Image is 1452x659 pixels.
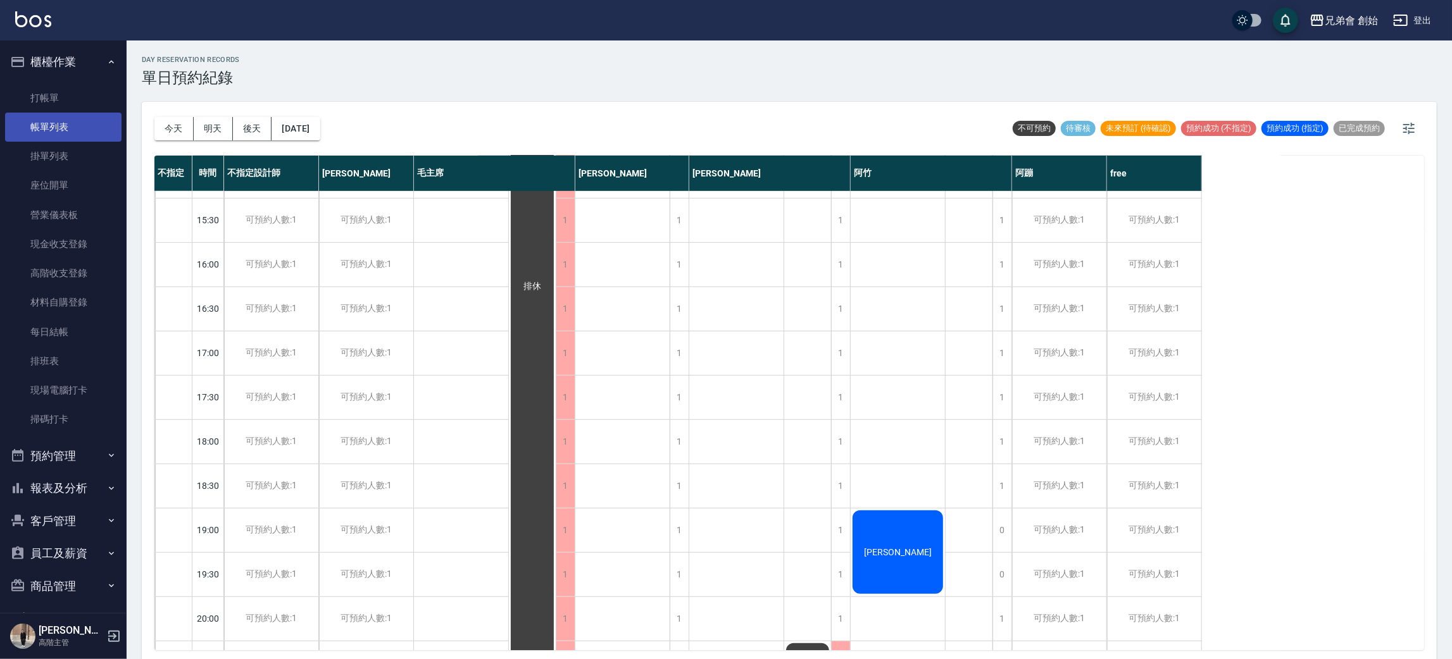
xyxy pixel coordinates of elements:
div: 可預約人數:1 [224,597,318,641]
span: 預約成功 (指定) [1261,123,1329,134]
button: save [1273,8,1298,33]
div: 可預約人數:1 [1107,553,1201,596]
div: 1 [831,464,850,508]
div: 可預約人數:1 [224,420,318,464]
span: [PERSON_NAME] [861,547,934,557]
h5: [PERSON_NAME] [39,624,103,637]
div: 17:00 [192,331,224,375]
div: 可預約人數:1 [1107,508,1201,552]
button: 預約管理 [5,440,122,472]
div: 可預約人數:1 [1107,597,1201,641]
div: 17:30 [192,375,224,419]
a: 材料自購登錄 [5,288,122,317]
a: 打帳單 [5,83,122,113]
div: 1 [831,243,850,286]
div: 1 [556,464,575,508]
div: 1 [831,420,850,464]
img: Person [10,624,35,649]
div: 20:00 [192,596,224,641]
div: 可預約人數:1 [224,508,318,552]
div: 阿竹 [851,156,1012,191]
button: 櫃檯作業 [5,46,122,78]
div: 可預約人數:1 [224,199,318,242]
a: 排班表 [5,347,122,376]
span: 預約成功 (不指定) [1181,123,1256,134]
div: 18:30 [192,464,224,508]
div: 可預約人數:1 [1107,243,1201,286]
div: 可預約人數:1 [224,464,318,508]
a: 每日結帳 [5,317,122,347]
div: 1 [831,287,850,331]
div: 1 [556,243,575,286]
div: 可預約人數:1 [1012,331,1106,375]
div: 18:00 [192,419,224,464]
div: 可預約人數:1 [319,243,413,286]
button: 報表及分析 [5,472,122,505]
div: 可預約人數:1 [1107,464,1201,508]
div: [PERSON_NAME] [689,156,851,191]
div: 1 [670,597,689,641]
button: 兄弟會 創始 [1305,8,1383,34]
div: 1 [670,376,689,419]
div: 1 [992,331,1011,375]
div: 不指定設計師 [224,156,319,191]
div: 19:00 [192,508,224,552]
div: 可預約人數:1 [319,420,413,464]
span: 未來預訂 (待確認) [1101,123,1176,134]
div: 1 [831,553,850,596]
div: 可預約人數:1 [1107,199,1201,242]
span: 已完成預約 [1334,123,1385,134]
div: 可預約人數:1 [1107,331,1201,375]
div: 1 [992,464,1011,508]
div: 可預約人數:1 [319,199,413,242]
button: 客戶管理 [5,505,122,538]
div: 可預約人數:1 [319,508,413,552]
div: 0 [992,508,1011,552]
div: 毛主席 [414,156,575,191]
p: 高階主管 [39,637,103,648]
div: 0 [992,553,1011,596]
div: 可預約人數:1 [1012,243,1106,286]
div: 可預約人數:1 [224,287,318,331]
button: 明天 [194,117,233,140]
div: 1 [831,199,850,242]
a: 帳單列表 [5,113,122,142]
div: 16:30 [192,286,224,331]
div: 19:30 [192,552,224,596]
h2: day Reservation records [142,56,240,64]
div: 可預約人數:1 [1012,508,1106,552]
button: 商品管理 [5,570,122,603]
div: 可預約人數:1 [224,553,318,596]
div: 1 [556,508,575,552]
a: 座位開單 [5,171,122,200]
div: 1 [556,331,575,375]
button: 後天 [233,117,272,140]
img: Logo [15,11,51,27]
div: 1 [992,376,1011,419]
div: 1 [992,243,1011,286]
div: 15:30 [192,198,224,242]
div: 1 [992,420,1011,464]
a: 營業儀表板 [5,200,122,230]
div: 時間 [192,156,224,191]
div: 1 [831,508,850,552]
div: [PERSON_NAME] [575,156,689,191]
a: 高階收支登錄 [5,259,122,288]
div: 可預約人數:1 [319,597,413,641]
div: 1 [556,199,575,242]
div: 1 [831,597,850,641]
h3: 單日預約紀錄 [142,69,240,87]
div: 可預約人數:1 [1107,420,1201,464]
span: 不可預約 [1013,123,1056,134]
div: 1 [556,420,575,464]
div: 1 [831,331,850,375]
button: [DATE] [272,117,320,140]
button: 登出 [1388,9,1437,32]
div: 兄弟會 創始 [1325,13,1378,28]
div: 可預約人數:1 [224,243,318,286]
button: 員工及薪資 [5,537,122,570]
div: 1 [992,199,1011,242]
div: free [1107,156,1202,191]
div: 1 [670,199,689,242]
div: 1 [556,376,575,419]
